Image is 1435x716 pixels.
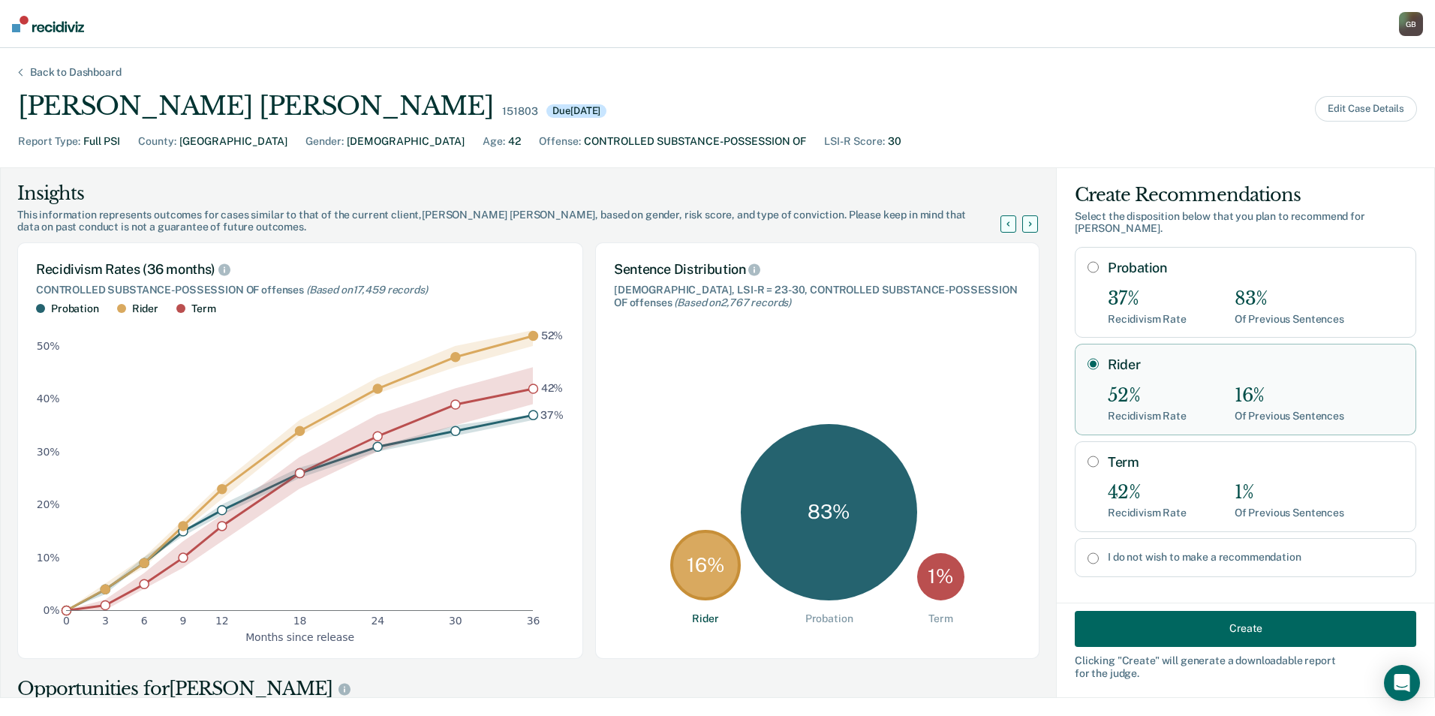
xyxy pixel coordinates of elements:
div: [DEMOGRAPHIC_DATA], LSI-R = 23-30, CONTROLLED SUBSTANCE-POSSESSION OF offenses [614,284,1021,309]
text: 52% [541,329,564,341]
g: text [540,329,564,421]
g: dot [62,331,538,615]
div: Age : [483,134,505,149]
div: Probation [51,302,99,315]
g: x-axis label [245,630,354,642]
div: 42 [508,134,521,149]
div: CONTROLLED SUBSTANCE-POSSESSION OF offenses [36,284,564,296]
div: Full PSI [83,134,120,149]
div: Back to Dashboard [12,66,140,79]
div: Term [928,612,952,625]
g: area [66,330,533,610]
text: 37% [540,408,564,420]
text: 36 [527,615,540,627]
div: Open Intercom Messenger [1384,665,1420,701]
text: 6 [141,615,148,627]
div: Recidivism Rate [1108,410,1187,423]
div: CONTROLLED SUBSTANCE-POSSESSION OF [584,134,806,149]
div: 1% [1235,482,1344,504]
div: Offense : [539,134,581,149]
text: 50% [37,340,60,352]
button: Create [1075,610,1416,646]
div: G B [1399,12,1423,36]
div: LSI-R Score : [824,134,885,149]
div: Probation [805,612,853,625]
div: [DEMOGRAPHIC_DATA] [347,134,465,149]
text: 18 [293,615,307,627]
text: 40% [37,393,60,405]
div: 37% [1108,288,1187,310]
div: Recidivism Rate [1108,313,1187,326]
button: GB [1399,12,1423,36]
div: [GEOGRAPHIC_DATA] [179,134,287,149]
text: 42% [541,382,564,394]
div: Term [191,302,215,315]
div: 16 % [670,530,741,600]
text: 24 [371,615,384,627]
span: (Based on 17,459 records ) [306,284,428,296]
div: Clicking " Create " will generate a downloadable report for the judge. [1075,654,1416,679]
div: Sentence Distribution [614,261,1021,278]
div: 42% [1108,482,1187,504]
div: Select the disposition below that you plan to recommend for [PERSON_NAME] . [1075,210,1416,236]
div: Rider [132,302,158,315]
div: Create Recommendations [1075,183,1416,207]
div: Of Previous Sentences [1235,313,1344,326]
text: 9 [180,615,187,627]
div: Recidivism Rates (36 months) [36,261,564,278]
text: 30% [37,445,60,457]
img: Recidiviz [12,16,84,32]
div: 83% [1235,288,1344,310]
div: Recidivism Rate [1108,507,1187,519]
div: This information represents outcomes for cases similar to that of the current client, [PERSON_NAM... [17,209,1018,234]
text: 3 [102,615,109,627]
div: Insights [17,182,1018,206]
text: 20% [37,498,60,510]
div: Of Previous Sentences [1235,410,1344,423]
text: 0 [63,615,70,627]
div: 52% [1108,385,1187,407]
label: Rider [1108,356,1403,373]
div: County : [138,134,176,149]
text: Months since release [245,630,354,642]
text: 10% [37,551,60,563]
div: Of Previous Sentences [1235,507,1344,519]
label: Probation [1108,260,1403,276]
div: Opportunities for [PERSON_NAME] [17,677,1039,701]
g: y-axis tick label [37,340,60,616]
div: Due [DATE] [546,104,606,118]
div: [PERSON_NAME] [PERSON_NAME] [18,91,493,122]
div: 30 [888,134,901,149]
text: 0% [44,604,60,616]
label: Term [1108,454,1403,471]
div: Rider [692,612,718,625]
div: 151803 [502,105,537,118]
div: 83 % [741,424,917,600]
text: 30 [449,615,462,627]
div: Gender : [305,134,344,149]
div: 16% [1235,385,1344,407]
label: I do not wish to make a recommendation [1108,551,1403,564]
div: Report Type : [18,134,80,149]
text: 12 [215,615,229,627]
div: 1 % [917,553,964,600]
g: x-axis tick label [63,615,540,627]
button: Edit Case Details [1315,96,1417,122]
span: (Based on 2,767 records ) [674,296,791,308]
